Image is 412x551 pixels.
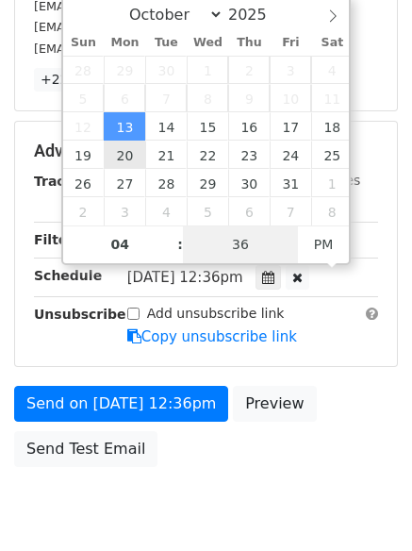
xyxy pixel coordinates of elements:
span: November 6, 2025 [228,197,270,225]
span: October 22, 2025 [187,141,228,169]
span: October 3, 2025 [270,56,311,84]
span: October 16, 2025 [228,112,270,141]
iframe: Chat Widget [318,460,412,551]
span: October 26, 2025 [63,169,105,197]
span: Sun [63,37,105,49]
span: November 3, 2025 [104,197,145,225]
span: October 10, 2025 [270,84,311,112]
label: Add unsubscribe link [147,304,285,324]
span: Sat [311,37,353,49]
span: October 9, 2025 [228,84,270,112]
span: November 2, 2025 [63,197,105,225]
span: October 18, 2025 [311,112,353,141]
span: October 4, 2025 [311,56,353,84]
span: October 2, 2025 [228,56,270,84]
span: October 29, 2025 [187,169,228,197]
span: Click to toggle [298,225,350,263]
span: October 1, 2025 [187,56,228,84]
span: October 5, 2025 [63,84,105,112]
a: Send Test Email [14,431,157,467]
span: [DATE] 12:36pm [127,269,243,286]
span: Thu [228,37,270,49]
input: Hour [63,225,178,263]
input: Year [223,6,291,24]
span: October 25, 2025 [311,141,353,169]
strong: Tracking [34,174,97,189]
span: October 11, 2025 [311,84,353,112]
strong: Schedule [34,268,102,283]
span: November 4, 2025 [145,197,187,225]
span: October 31, 2025 [270,169,311,197]
h5: Advanced [34,141,378,161]
a: Send on [DATE] 12:36pm [14,386,228,422]
span: November 8, 2025 [311,197,353,225]
span: September 29, 2025 [104,56,145,84]
span: November 1, 2025 [311,169,353,197]
input: Minute [183,225,298,263]
span: September 30, 2025 [145,56,187,84]
span: Wed [187,37,228,49]
span: October 6, 2025 [104,84,145,112]
span: Fri [270,37,311,49]
span: October 27, 2025 [104,169,145,197]
small: [EMAIL_ADDRESS][DOMAIN_NAME] [34,42,244,56]
strong: Filters [34,232,82,247]
a: Copy unsubscribe link [127,328,297,345]
span: October 7, 2025 [145,84,187,112]
strong: Unsubscribe [34,307,126,322]
a: +22 more [34,68,113,92]
span: October 30, 2025 [228,169,270,197]
span: Tue [145,37,187,49]
span: October 19, 2025 [63,141,105,169]
span: October 24, 2025 [270,141,311,169]
span: : [177,225,183,263]
span: November 7, 2025 [270,197,311,225]
span: September 28, 2025 [63,56,105,84]
small: [EMAIL_ADDRESS][DOMAIN_NAME] [34,20,244,34]
span: November 5, 2025 [187,197,228,225]
span: October 12, 2025 [63,112,105,141]
span: October 13, 2025 [104,112,145,141]
a: Preview [233,386,316,422]
span: October 21, 2025 [145,141,187,169]
span: October 8, 2025 [187,84,228,112]
span: October 23, 2025 [228,141,270,169]
span: October 14, 2025 [145,112,187,141]
span: October 28, 2025 [145,169,187,197]
span: October 20, 2025 [104,141,145,169]
span: October 15, 2025 [187,112,228,141]
span: Mon [104,37,145,49]
span: October 17, 2025 [270,112,311,141]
